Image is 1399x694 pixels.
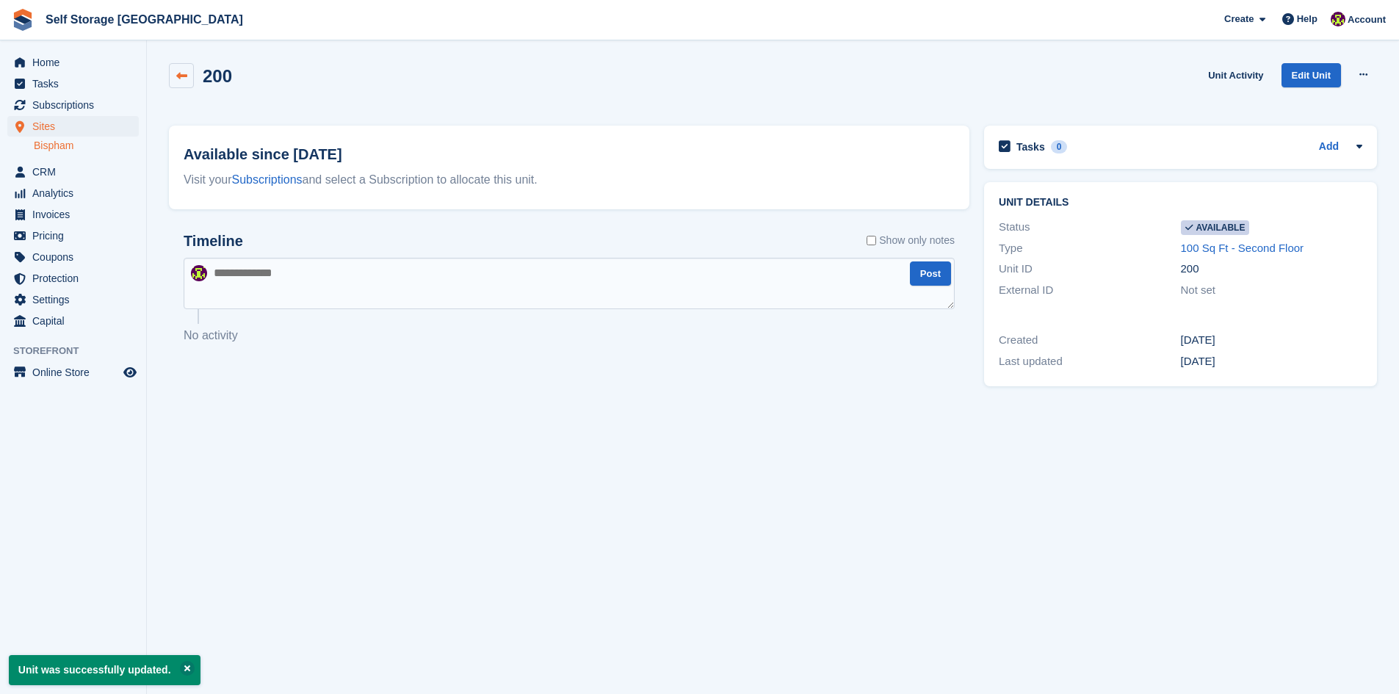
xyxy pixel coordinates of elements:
div: Unit ID [999,261,1180,278]
a: menu [7,162,139,182]
span: Invoices [32,204,120,225]
span: Analytics [32,183,120,203]
a: 100 Sq Ft - Second Floor [1181,242,1304,254]
span: Available [1181,220,1250,235]
h2: Unit details [999,197,1362,209]
p: No activity [184,327,955,344]
span: Coupons [32,247,120,267]
h2: Available since [DATE] [184,143,955,165]
span: Sites [32,116,120,137]
span: Subscriptions [32,95,120,115]
span: Tasks [32,73,120,94]
a: menu [7,204,139,225]
span: CRM [32,162,120,182]
div: [DATE] [1181,332,1362,349]
label: Show only notes [867,233,955,248]
a: menu [7,225,139,246]
a: menu [7,289,139,310]
a: menu [7,116,139,137]
span: Storefront [13,344,146,358]
a: menu [7,362,139,383]
a: menu [7,95,139,115]
a: Unit Activity [1202,63,1269,87]
a: menu [7,73,139,94]
div: Status [999,219,1180,236]
div: External ID [999,282,1180,299]
a: menu [7,183,139,203]
span: Create [1224,12,1254,26]
img: Nicholas Williams [191,265,207,281]
span: Settings [32,289,120,310]
h2: Tasks [1016,140,1045,153]
p: Unit was successfully updated. [9,655,200,685]
div: Created [999,332,1180,349]
img: stora-icon-8386f47178a22dfd0bd8f6a31ec36ba5ce8667c1dd55bd0f319d3a0aa187defe.svg [12,9,34,31]
a: menu [7,311,139,331]
a: Edit Unit [1281,63,1341,87]
div: Last updated [999,353,1180,370]
a: Bispham [34,139,139,153]
a: menu [7,268,139,289]
a: menu [7,52,139,73]
span: Capital [32,311,120,331]
a: Preview store [121,364,139,381]
img: Nicholas Williams [1331,12,1345,26]
div: Not set [1181,282,1362,299]
h2: Timeline [184,233,243,250]
span: Help [1297,12,1317,26]
span: Protection [32,268,120,289]
span: Account [1348,12,1386,27]
span: Home [32,52,120,73]
div: 200 [1181,261,1362,278]
a: Subscriptions [232,173,303,186]
span: Pricing [32,225,120,246]
div: 0 [1051,140,1068,153]
a: menu [7,247,139,267]
div: [DATE] [1181,353,1362,370]
div: Type [999,240,1180,257]
div: Visit your and select a Subscription to allocate this unit. [184,171,955,189]
h2: 200 [203,66,232,86]
a: Self Storage [GEOGRAPHIC_DATA] [40,7,249,32]
button: Post [910,261,951,286]
a: Add [1319,139,1339,156]
input: Show only notes [867,233,876,248]
span: Online Store [32,362,120,383]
